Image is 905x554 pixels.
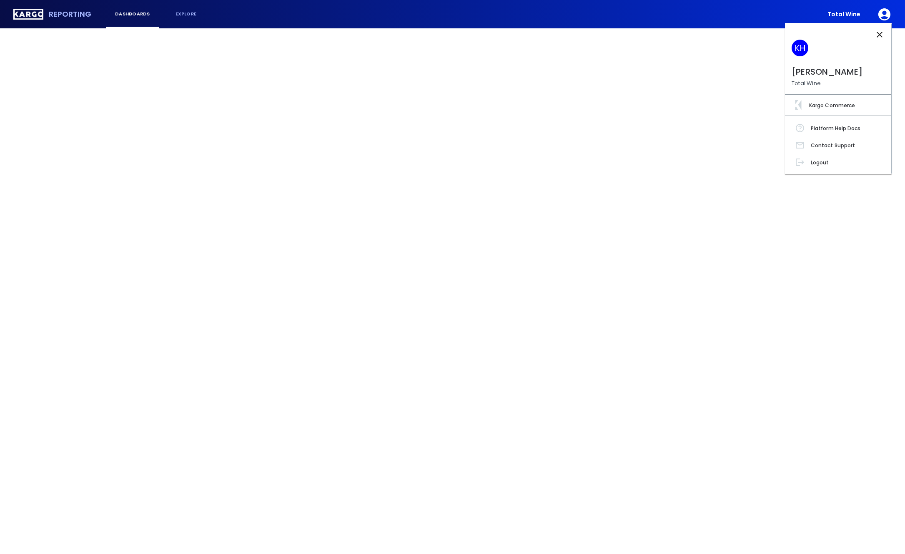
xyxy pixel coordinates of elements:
a: Contact Support [788,137,888,154]
a: iconKargo Commerce [787,97,890,113]
a: Logout [788,154,888,171]
p: Contact Support [811,142,855,149]
p: Kargo Commerce [809,102,855,108]
h6: [PERSON_NAME] [792,65,862,78]
p: Total Wine [792,80,821,87]
a: Platform Help Docs [788,120,888,136]
p: Platform Help Docs [811,125,860,131]
img: icon [793,100,803,110]
p: Logout [811,159,829,166]
div: KH [792,40,808,56]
